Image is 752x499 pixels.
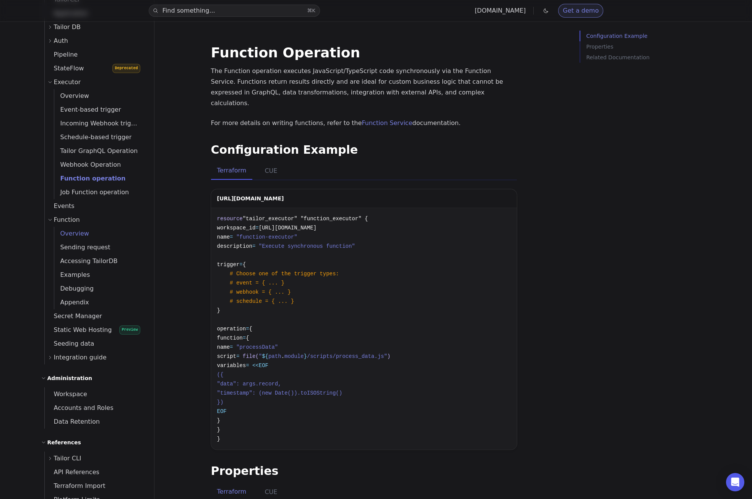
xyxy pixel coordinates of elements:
[304,353,307,359] span: }
[211,45,361,60] a: Function Operation
[217,189,284,203] h3: [URL][DOMAIN_NAME]
[217,216,243,222] span: resource
[246,362,249,369] span: =
[217,427,220,433] span: }
[217,243,252,249] span: description
[236,234,297,240] span: "function-executor"
[541,6,551,15] button: Toggle dark mode
[45,202,75,210] span: Events
[54,120,141,127] span: Incoming Webhook trigger
[217,344,230,350] span: name
[54,185,145,199] a: Job Function operation
[54,189,129,196] span: Job Function operation
[112,64,140,73] span: Deprecated
[586,31,717,41] p: Configuration Example
[45,387,145,401] a: Workspace
[281,353,284,359] span: .
[217,390,343,396] span: "timestamp": (new Date()).toISOString()
[312,8,315,13] kbd: K
[475,7,526,14] a: [DOMAIN_NAME]
[230,289,291,295] span: # webhook = { ... }
[45,48,145,62] a: Pipeline
[45,309,145,323] a: Secret Manager
[54,244,110,251] span: Sending request
[54,282,145,296] a: Debugging
[54,158,145,172] a: Webhook Operation
[217,353,236,359] span: script
[243,353,259,359] span: file(
[149,5,320,17] button: Find something...⌘K
[558,4,603,18] a: Get a demo
[54,36,68,46] span: Auth
[54,161,121,168] span: Webhook Operation
[217,436,220,442] span: }
[45,65,84,72] span: StateFlow
[307,353,387,359] span: /scripts/process_data.js"
[239,262,242,268] span: =
[236,344,278,350] span: "processData"
[217,262,240,268] span: trigger
[54,254,145,268] a: Accessing TailorDB
[236,353,239,359] span: =
[54,89,145,103] a: Overview
[45,337,145,351] a: Seeding data
[54,230,89,237] span: Overview
[54,147,138,154] span: Tailor GraphQL Operation
[45,482,106,489] span: Terraform Import
[45,390,87,398] span: Workspace
[54,77,81,88] span: Executor
[387,353,390,359] span: )
[284,353,304,359] span: module
[54,453,81,464] span: Tailor CLI
[362,119,412,127] a: Function Service
[586,41,717,52] a: Properties
[243,216,368,222] span: "tailor_executor" "function_executor" {
[45,415,145,429] a: Data Retention
[586,52,717,63] a: Related Documentation
[230,280,284,286] span: # event = { ... }
[217,225,256,231] span: workspace_id
[217,307,220,314] span: }
[45,326,112,333] span: Static Web Hosting
[258,162,283,180] button: CUE
[217,362,246,369] span: variables
[268,353,281,359] span: path
[230,234,233,240] span: =
[54,22,81,33] span: Tailor DB
[252,362,268,369] span: <<EOF
[230,298,294,304] span: # schedule = { ... }
[45,62,145,75] a: StateFlowDeprecated
[54,92,89,99] span: Overview
[45,465,145,479] a: API References
[47,374,92,383] h2: Administration
[217,335,243,341] span: function
[54,103,145,117] a: Event-based trigger
[54,227,145,241] a: Overview
[230,271,339,277] span: # Choose one of the trigger types:
[54,271,90,278] span: Examples
[217,408,227,414] span: EOF
[217,381,281,387] span: "data": args.record,
[54,257,118,265] span: Accessing TailorDB
[259,225,317,231] span: [URL][DOMAIN_NAME]
[45,479,145,493] a: Terraform Import
[217,234,230,240] span: name
[211,162,253,180] button: Terraform
[54,215,80,225] span: Function
[54,352,107,363] span: Integration guide
[54,172,145,185] a: Function operation
[217,399,224,405] span: })
[45,401,145,415] a: Accounts and Roles
[54,241,145,254] a: Sending request
[211,66,517,109] p: The Function operation executes JavaScript/TypeScript code synchronously via the Function Service...
[246,326,249,332] span: =
[45,340,94,347] span: Seeding data
[217,418,220,424] span: }
[45,468,99,476] span: API References
[246,335,249,341] span: {
[45,312,102,320] span: Secret Manager
[54,144,145,158] a: Tailor GraphQL Operation
[230,344,233,350] span: =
